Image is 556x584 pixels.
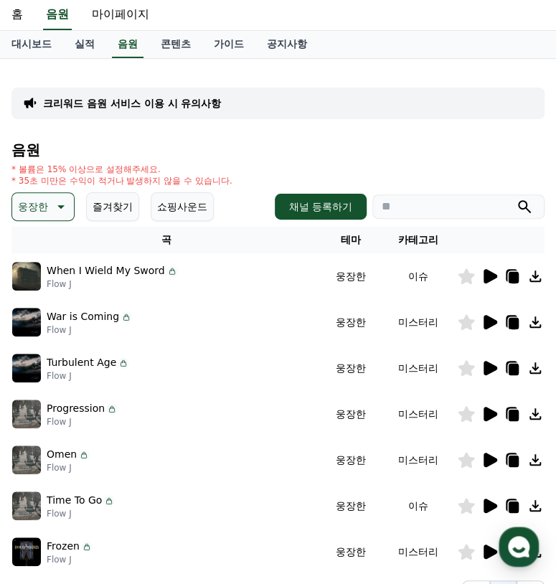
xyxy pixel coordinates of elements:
[12,537,41,566] img: music
[321,529,380,575] td: 웅장한
[380,391,457,437] td: 미스터리
[12,400,41,428] img: music
[380,253,457,299] td: 이슈
[47,462,90,474] p: Flow J
[47,416,118,428] p: Flow J
[47,493,102,508] p: Time To Go
[18,197,48,217] p: 웅장한
[380,529,457,575] td: 미스터리
[321,483,380,529] td: 웅장한
[380,299,457,345] td: 미스터리
[47,539,80,554] p: Frozen
[47,263,165,278] p: When I Wield My Sword
[47,447,77,462] p: Omen
[47,401,105,416] p: Progression
[63,31,106,58] a: 실적
[12,262,41,291] img: music
[12,446,41,474] img: music
[321,253,380,299] td: 웅장한
[86,192,139,221] button: 즐겨찾기
[11,227,321,253] th: 곡
[12,308,41,336] img: music
[380,345,457,391] td: 미스터리
[185,455,275,491] a: 설정
[47,508,115,519] p: Flow J
[321,345,380,391] td: 웅장한
[95,455,185,491] a: 대화
[11,142,545,158] h4: 음원
[321,437,380,483] td: 웅장한
[47,278,178,290] p: Flow J
[151,192,214,221] button: 쇼핑사운드
[222,476,239,488] span: 설정
[11,164,232,175] p: * 볼륨은 15% 이상으로 설정해주세요.
[112,31,143,58] a: 음원
[149,31,202,58] a: 콘텐츠
[47,324,132,336] p: Flow J
[380,483,457,529] td: 이슈
[255,31,319,58] a: 공지사항
[12,491,41,520] img: music
[202,31,255,58] a: 가이드
[131,477,149,489] span: 대화
[11,192,75,221] button: 웅장한
[47,554,93,565] p: Flow J
[45,476,54,488] span: 홈
[321,391,380,437] td: 웅장한
[380,437,457,483] td: 미스터리
[47,309,119,324] p: War is Coming
[11,175,232,187] p: * 35초 미만은 수익이 적거나 발생하지 않을 수 있습니다.
[321,299,380,345] td: 웅장한
[47,370,129,382] p: Flow J
[4,455,95,491] a: 홈
[321,227,380,253] th: 테마
[12,354,41,382] img: music
[43,96,221,110] a: 크리워드 음원 서비스 이용 시 유의사항
[275,194,367,220] button: 채널 등록하기
[380,227,457,253] th: 카테고리
[47,355,116,370] p: Turbulent Age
